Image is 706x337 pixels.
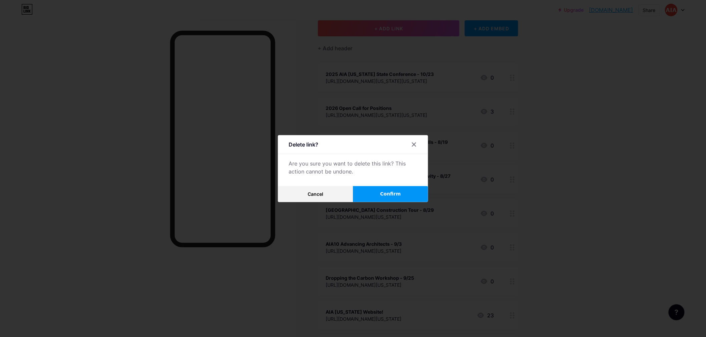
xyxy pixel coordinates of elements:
div: Are you sure you want to delete this link? This action cannot be undone. [289,160,417,175]
span: Cancel [308,191,323,197]
div: Delete link? [289,141,318,149]
button: Confirm [353,186,428,202]
button: Cancel [278,186,353,202]
span: Confirm [380,190,401,197]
